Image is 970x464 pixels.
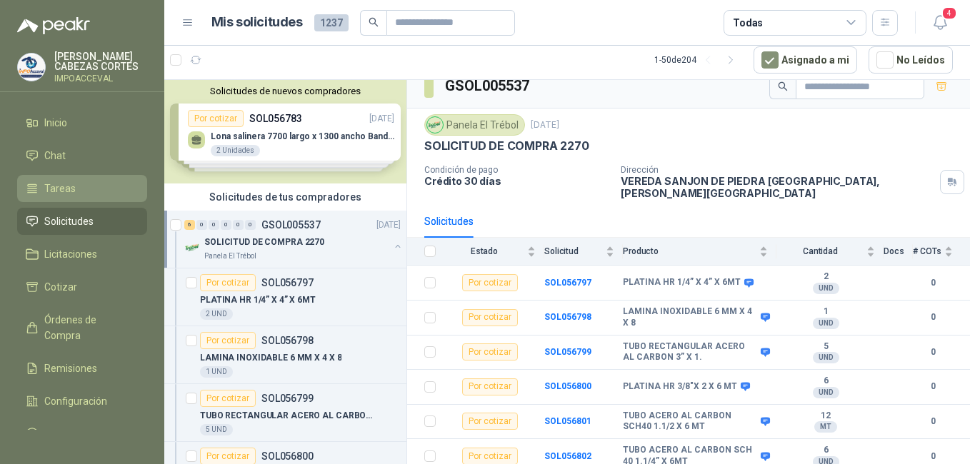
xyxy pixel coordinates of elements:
[44,426,126,442] span: Manuales y ayuda
[778,81,788,91] span: search
[196,220,207,230] div: 0
[424,165,609,175] p: Condición de pago
[884,238,913,266] th: Docs
[444,238,544,266] th: Estado
[913,380,953,393] b: 0
[200,390,256,407] div: Por cotizar
[204,236,324,249] p: SOLICITUD DE COMPRA 2270
[623,341,757,363] b: TUBO RECTANGULAR ACERO AL CARBON 3” X 1.
[776,246,864,256] span: Cantidad
[261,278,314,288] p: SOL056797
[927,10,953,36] button: 4
[462,343,518,360] div: Por cotizar
[623,306,757,328] b: LAMINA INOXIDABLE 6 MM X 4 X 8
[54,51,147,71] p: [PERSON_NAME] CABEZAS CORTES
[200,366,233,378] div: 1 UND
[44,181,76,196] span: Tareas
[184,220,195,230] div: 6
[200,409,378,423] p: TUBO RECTANGULAR ACERO AL CARBON 3” X 1.
[17,109,147,136] a: Inicio
[869,46,953,74] button: No Leídos
[261,451,314,461] p: SOL056800
[17,306,147,349] a: Órdenes de Compra
[654,49,742,71] div: 1 - 50 de 204
[427,117,443,133] img: Company Logo
[17,208,147,235] a: Solicitudes
[544,347,591,357] b: SOL056799
[623,277,741,288] b: PLATINA HR 1/4” X 4” X 6MT
[445,75,531,97] h3: GSOL005537
[424,138,589,153] p: SOLICITUD DE COMPRA 2270
[544,381,591,391] a: SOL056800
[544,238,623,266] th: Solicitud
[531,118,559,132] p: [DATE]
[245,220,256,230] div: 0
[17,388,147,415] a: Configuración
[913,246,941,256] span: # COTs
[221,220,231,230] div: 0
[424,114,525,136] div: Panela El Trébol
[200,308,233,320] div: 2 UND
[204,251,256,262] p: Panela El Trébol
[44,213,94,229] span: Solicitudes
[17,273,147,301] a: Cotizar
[54,74,147,83] p: IMPOACCEVAL
[776,341,875,353] b: 5
[44,312,134,343] span: Órdenes de Compra
[776,375,875,387] b: 6
[200,293,316,307] p: PLATINA HR 1/4” X 4” X 6MT
[261,336,314,346] p: SOL056798
[813,387,839,398] div: UND
[814,421,837,433] div: MT
[813,352,839,363] div: UND
[44,246,97,262] span: Licitaciones
[776,238,884,266] th: Cantidad
[184,239,201,256] img: Company Logo
[623,410,757,433] b: TUBO ACERO AL CARBON SCH40 1.1/2 X 6 MT
[424,213,474,229] div: Solicitudes
[913,311,953,324] b: 0
[314,14,349,31] span: 1237
[164,183,406,211] div: Solicitudes de tus compradores
[913,450,953,463] b: 0
[211,12,303,33] h1: Mis solicitudes
[164,80,406,183] div: Solicitudes de nuevos compradoresPor cotizarSOL056783[DATE] Lona salinera 7700 largo x 1300 ancho...
[200,424,233,435] div: 5 UND
[733,15,763,31] div: Todas
[444,246,524,256] span: Estado
[913,238,970,266] th: # COTs
[941,6,957,20] span: 4
[261,393,314,403] p: SOL056799
[813,318,839,329] div: UND
[44,148,66,163] span: Chat
[544,416,591,426] a: SOL056801
[621,175,934,199] p: VEREDA SANJON DE PIEDRA [GEOGRAPHIC_DATA] , [PERSON_NAME][GEOGRAPHIC_DATA]
[233,220,244,230] div: 0
[17,175,147,202] a: Tareas
[200,332,256,349] div: Por cotizar
[623,381,737,393] b: PLATINA HR 3/8"X 2 X 6 MT
[200,274,256,291] div: Por cotizar
[913,346,953,359] b: 0
[776,271,875,283] b: 2
[462,378,518,395] div: Por cotizar
[544,312,591,322] a: SOL056798
[776,306,875,318] b: 1
[913,415,953,428] b: 0
[376,218,401,232] p: [DATE]
[544,246,603,256] span: Solicitud
[164,268,406,326] a: Por cotizarSOL056797PLATINA HR 1/4” X 4” X 6MT2 UND
[544,278,591,288] a: SOL056797
[623,238,776,266] th: Producto
[776,445,875,456] b: 6
[776,410,875,422] b: 12
[544,451,591,461] a: SOL056802
[462,309,518,326] div: Por cotizar
[17,355,147,382] a: Remisiones
[424,175,609,187] p: Crédito 30 días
